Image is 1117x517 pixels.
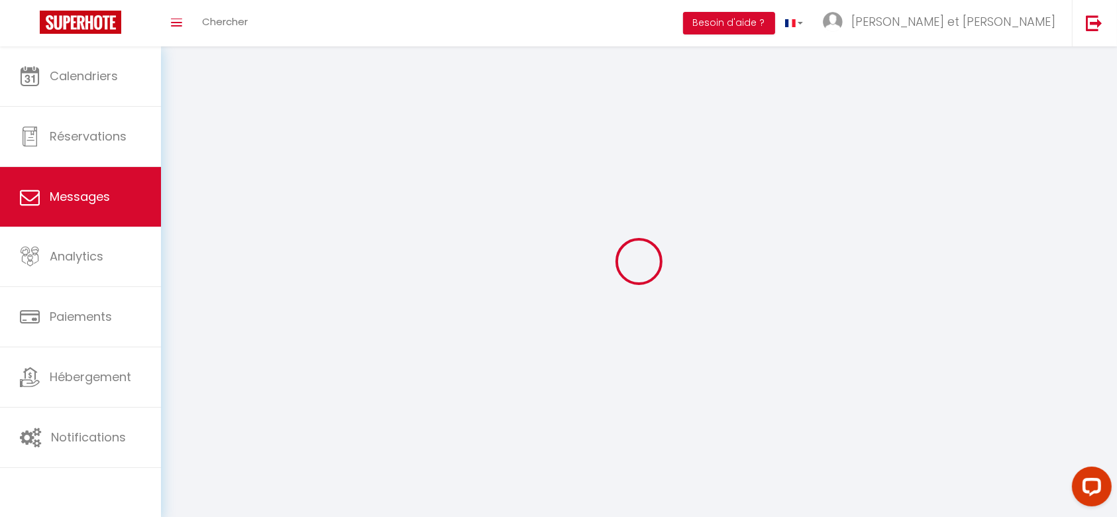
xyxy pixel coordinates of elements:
span: Hébergement [50,369,131,385]
img: ... [823,12,843,32]
button: Besoin d'aide ? [683,12,775,34]
span: Analytics [50,248,103,264]
span: [PERSON_NAME] et [PERSON_NAME] [851,13,1055,30]
span: Messages [50,188,110,205]
iframe: LiveChat chat widget [1061,461,1117,517]
img: logout [1086,15,1102,31]
span: Réservations [50,128,127,144]
span: Calendriers [50,68,118,84]
img: Super Booking [40,11,121,34]
span: Chercher [202,15,248,29]
span: Paiements [50,308,112,325]
span: Notifications [51,429,126,445]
